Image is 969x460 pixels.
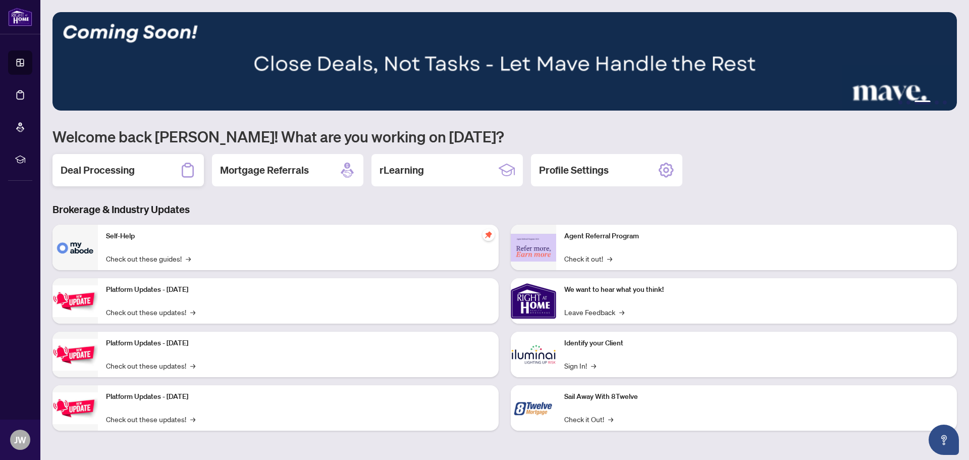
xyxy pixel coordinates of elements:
p: We want to hear what you think! [564,284,949,295]
h2: Profile Settings [539,163,609,177]
h1: Welcome back [PERSON_NAME]! What are you working on [DATE]? [52,127,957,146]
span: → [608,414,613,425]
img: Platform Updates - June 23, 2025 [52,392,98,424]
button: Open asap [929,425,959,455]
h2: Mortgage Referrals [220,163,309,177]
img: Self-Help [52,225,98,270]
img: Sail Away With 8Twelve [511,385,556,431]
a: Check out these updates!→ [106,360,195,371]
a: Check out these guides!→ [106,253,191,264]
a: Leave Feedback→ [564,306,624,318]
button: 2 [906,100,910,105]
button: 4 [935,100,939,105]
p: Identify your Client [564,338,949,349]
span: JW [14,433,26,447]
img: Agent Referral Program [511,234,556,262]
span: → [186,253,191,264]
span: → [190,306,195,318]
img: Identify your Client [511,332,556,377]
a: Check it out!→ [564,253,612,264]
img: Platform Updates - July 8, 2025 [52,339,98,371]
a: Check it Out!→ [564,414,613,425]
h2: Deal Processing [61,163,135,177]
p: Self-Help [106,231,491,242]
p: Platform Updates - [DATE] [106,338,491,349]
img: Slide 2 [52,12,957,111]
a: Check out these updates!→ [106,414,195,425]
span: pushpin [482,229,495,241]
h2: rLearning [380,163,424,177]
button: 3 [914,100,931,105]
button: 5 [943,100,947,105]
img: logo [8,8,32,26]
span: → [619,306,624,318]
img: Platform Updates - July 21, 2025 [52,285,98,317]
img: We want to hear what you think! [511,278,556,324]
h3: Brokerage & Industry Updates [52,202,957,217]
button: 1 [898,100,902,105]
span: → [607,253,612,264]
p: Sail Away With 8Twelve [564,391,949,402]
a: Check out these updates!→ [106,306,195,318]
span: → [190,360,195,371]
span: → [591,360,596,371]
p: Platform Updates - [DATE] [106,391,491,402]
p: Platform Updates - [DATE] [106,284,491,295]
a: Sign In!→ [564,360,596,371]
p: Agent Referral Program [564,231,949,242]
span: → [190,414,195,425]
